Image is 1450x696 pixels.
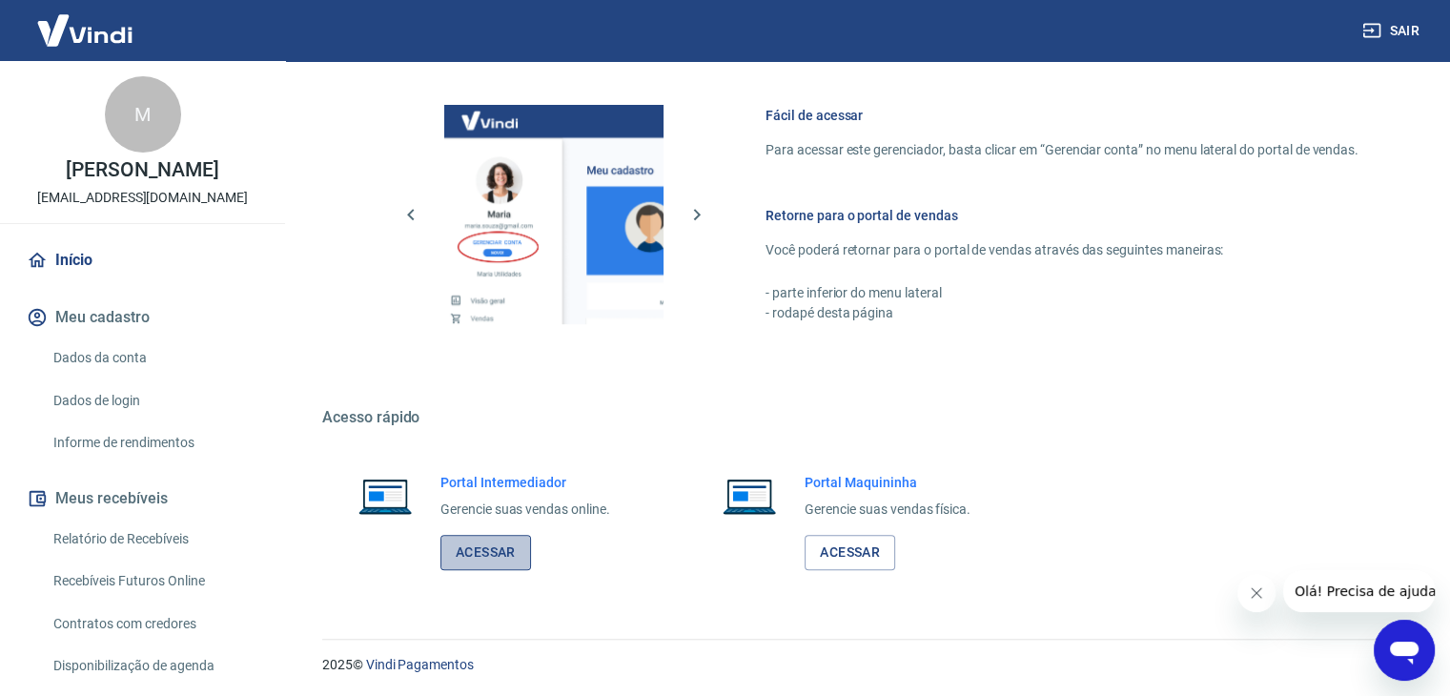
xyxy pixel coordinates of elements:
img: Vindi [23,1,147,59]
a: Acessar [805,535,895,570]
p: [PERSON_NAME] [66,160,218,180]
button: Meu cadastro [23,297,262,338]
p: - parte inferior do menu lateral [766,283,1358,303]
a: Acessar [440,535,531,570]
a: Disponibilização de agenda [46,646,262,686]
iframe: Button to launch messaging window [1374,620,1435,681]
h6: Portal Maquininha [805,473,970,492]
p: 2025 © [322,655,1404,675]
a: Início [23,239,262,281]
iframe: Close message [1237,574,1276,612]
a: Contratos com credores [46,604,262,644]
img: Imagem de um notebook aberto [345,473,425,519]
h6: Fácil de acessar [766,106,1358,125]
a: Recebíveis Futuros Online [46,562,262,601]
p: - rodapé desta página [766,303,1358,323]
a: Vindi Pagamentos [366,657,474,672]
p: [EMAIL_ADDRESS][DOMAIN_NAME] [37,188,248,208]
button: Meus recebíveis [23,478,262,520]
p: Gerencie suas vendas física. [805,500,970,520]
a: Dados de login [46,381,262,420]
p: Gerencie suas vendas online. [440,500,610,520]
a: Informe de rendimentos [46,423,262,462]
img: Imagem de um notebook aberto [709,473,789,519]
span: Olá! Precisa de ajuda? [11,13,160,29]
h5: Acesso rápido [322,408,1404,427]
h6: Portal Intermediador [440,473,610,492]
p: Para acessar este gerenciador, basta clicar em “Gerenciar conta” no menu lateral do portal de ven... [766,140,1358,160]
a: Dados da conta [46,338,262,378]
p: Você poderá retornar para o portal de vendas através das seguintes maneiras: [766,240,1358,260]
a: Relatório de Recebíveis [46,520,262,559]
h6: Retorne para o portal de vendas [766,206,1358,225]
img: Imagem da dashboard mostrando o botão de gerenciar conta na sidebar no lado esquerdo [444,105,664,324]
iframe: Message from company [1283,570,1435,612]
button: Sair [1358,13,1427,49]
div: M [105,76,181,153]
